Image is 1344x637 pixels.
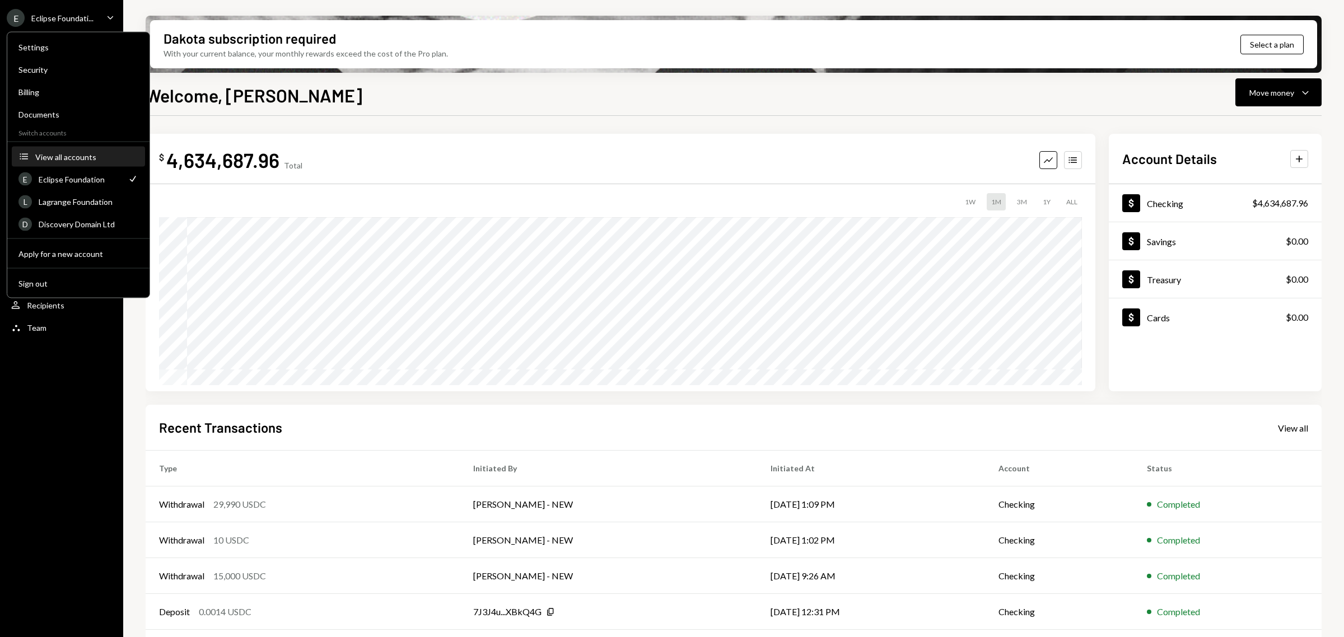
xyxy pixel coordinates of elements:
h2: Recent Transactions [159,418,282,437]
div: Documents [18,110,138,119]
div: Completed [1157,605,1200,619]
button: Apply for a new account [12,244,145,264]
div: 3M [1012,193,1032,210]
a: Documents [12,104,145,124]
div: Discovery Domain Ltd [39,219,138,229]
div: Dakota subscription required [164,29,336,48]
a: Checking$4,634,687.96 [1109,184,1322,222]
div: Apply for a new account [18,249,138,258]
div: Settings [18,43,138,52]
div: Withdrawal [159,533,204,547]
div: With your current balance, your monthly rewards exceed the cost of the Pro plan. [164,48,448,59]
td: Checking [985,522,1133,558]
td: Checking [985,558,1133,594]
div: Sign out [18,278,138,288]
a: LLagrange Foundation [12,191,145,212]
button: Move money [1235,78,1322,106]
div: View all accounts [35,152,138,161]
div: Switch accounts [7,127,150,137]
div: 0.0014 USDC [199,605,251,619]
a: Settings [12,37,145,57]
div: View all [1278,423,1308,434]
div: Team [27,323,46,332]
div: $0.00 [1286,273,1308,286]
div: 4,634,687.96 [166,147,279,172]
div: Treasury [1147,274,1181,285]
div: Move money [1249,87,1294,99]
a: View all [1278,421,1308,434]
div: Checking [1147,198,1183,209]
td: Checking [985,594,1133,630]
th: Status [1133,451,1322,486]
div: Billing [18,87,138,97]
td: [PERSON_NAME] - NEW [460,558,757,594]
td: [PERSON_NAME] - NEW [460,486,757,522]
a: Security [12,59,145,79]
a: Savings$0.00 [1109,222,1322,260]
td: [DATE] 1:09 PM [757,486,984,522]
a: Team [7,317,116,338]
div: Eclipse Foundati... [31,13,94,23]
td: [DATE] 12:31 PM [757,594,984,630]
div: Withdrawal [159,498,204,511]
div: 29,990 USDC [213,498,266,511]
div: Cards [1147,312,1170,323]
div: Eclipse Foundation [39,174,120,184]
div: 1M [987,193,1006,210]
div: $ [159,152,164,163]
div: 7J3J4u...XBkQ4G [473,605,542,619]
div: D [18,217,32,231]
div: Completed [1157,498,1200,511]
div: Recipients [27,301,64,310]
a: Treasury$0.00 [1109,260,1322,298]
div: E [7,9,25,27]
div: Deposit [159,605,190,619]
div: $4,634,687.96 [1252,196,1308,210]
th: Initiated By [460,451,757,486]
button: View all accounts [12,147,145,167]
a: Recipients [7,295,116,315]
div: L [18,195,32,208]
td: [DATE] 9:26 AM [757,558,984,594]
div: Completed [1157,569,1200,583]
div: 15,000 USDC [213,569,266,583]
div: Security [18,65,138,74]
div: 1W [960,193,980,210]
div: Lagrange Foundation [39,197,138,207]
div: 10 USDC [213,533,249,547]
div: Total [284,161,302,170]
button: Sign out [12,274,145,294]
h1: Welcome, [PERSON_NAME] [146,84,362,106]
div: ALL [1062,193,1082,210]
div: E [18,172,32,186]
div: $0.00 [1286,311,1308,324]
th: Initiated At [757,451,984,486]
h2: Account Details [1122,149,1217,168]
a: Cards$0.00 [1109,298,1322,336]
th: Account [985,451,1133,486]
div: 1Y [1038,193,1055,210]
th: Type [146,451,460,486]
div: Withdrawal [159,569,204,583]
a: Billing [12,82,145,102]
td: Checking [985,486,1133,522]
td: [DATE] 1:02 PM [757,522,984,558]
div: $0.00 [1286,235,1308,248]
a: DDiscovery Domain Ltd [12,214,145,234]
button: Select a plan [1240,35,1304,54]
div: Savings [1147,236,1176,247]
div: Completed [1157,533,1200,547]
td: [PERSON_NAME] - NEW [460,522,757,558]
